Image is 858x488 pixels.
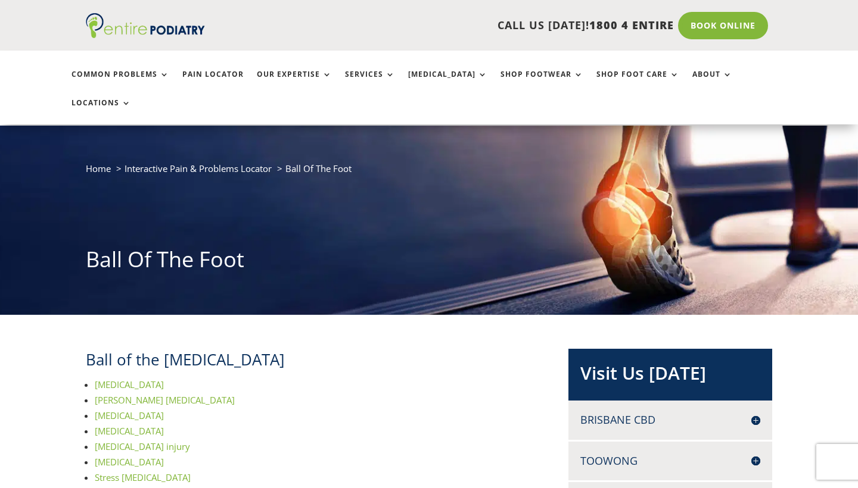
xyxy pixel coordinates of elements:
a: Pain Locator [182,70,244,96]
a: [PERSON_NAME] [MEDICAL_DATA] [95,394,235,406]
a: Shop Foot Care [596,70,679,96]
a: [MEDICAL_DATA] [95,378,164,390]
img: logo (1) [86,13,205,38]
h2: Ball of the [MEDICAL_DATA] [86,349,531,376]
a: Stress [MEDICAL_DATA] [95,471,191,483]
a: Locations [71,99,131,124]
h2: Visit Us [DATE] [580,361,760,392]
a: [MEDICAL_DATA] [95,425,164,437]
a: Entire Podiatry [86,29,205,40]
a: [MEDICAL_DATA] [95,409,164,421]
p: CALL US [DATE]! [244,18,674,33]
a: [MEDICAL_DATA] [408,70,487,96]
h4: Brisbane CBD [580,412,760,427]
h4: Toowong [580,453,760,468]
a: Services [345,70,395,96]
a: Our Expertise [257,70,332,96]
span: 1800 4 ENTIRE [589,18,674,32]
a: Home [86,162,111,174]
a: [MEDICAL_DATA] injury [95,440,190,452]
a: About [692,70,732,96]
span: Ball Of The Foot [285,162,352,174]
a: Interactive Pain & Problems Locator [125,162,272,174]
a: Book Online [678,12,768,39]
h1: Ball Of The Foot [86,245,772,280]
a: Shop Footwear [500,70,583,96]
a: Common Problems [71,70,169,96]
a: [MEDICAL_DATA] [95,456,164,468]
nav: breadcrumb [86,161,772,185]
